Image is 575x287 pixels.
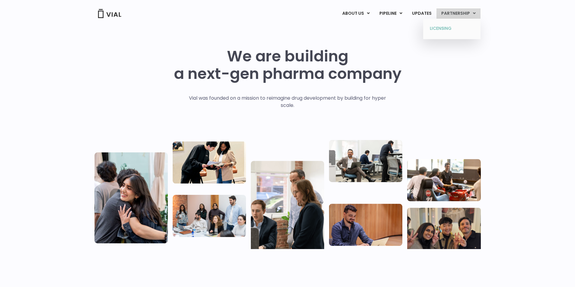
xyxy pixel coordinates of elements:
[173,141,246,183] img: Two people looking at a paper talking.
[407,159,481,201] img: Group of people playing whirlyball
[251,161,324,252] img: Group of three people standing around a computer looking at the screen
[329,140,402,182] img: Three people working in an office
[375,8,407,19] a: PIPELINEMenu Toggle
[97,9,122,18] img: Vial Logo
[94,152,168,243] img: Vial Life
[436,8,481,19] a: PARTNERSHIPMenu Toggle
[337,8,374,19] a: ABOUT USMenu Toggle
[183,95,392,109] p: Vial was founded on a mission to reimagine drug development by building for hyper scale.
[173,195,246,237] img: Eight people standing and sitting in an office
[407,8,436,19] a: UPDATES
[329,204,402,246] img: Man working at a computer
[407,208,481,251] img: Group of 3 people smiling holding up the peace sign
[425,24,478,33] a: LICENSING
[174,48,401,83] h1: We are building a next-gen pharma company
